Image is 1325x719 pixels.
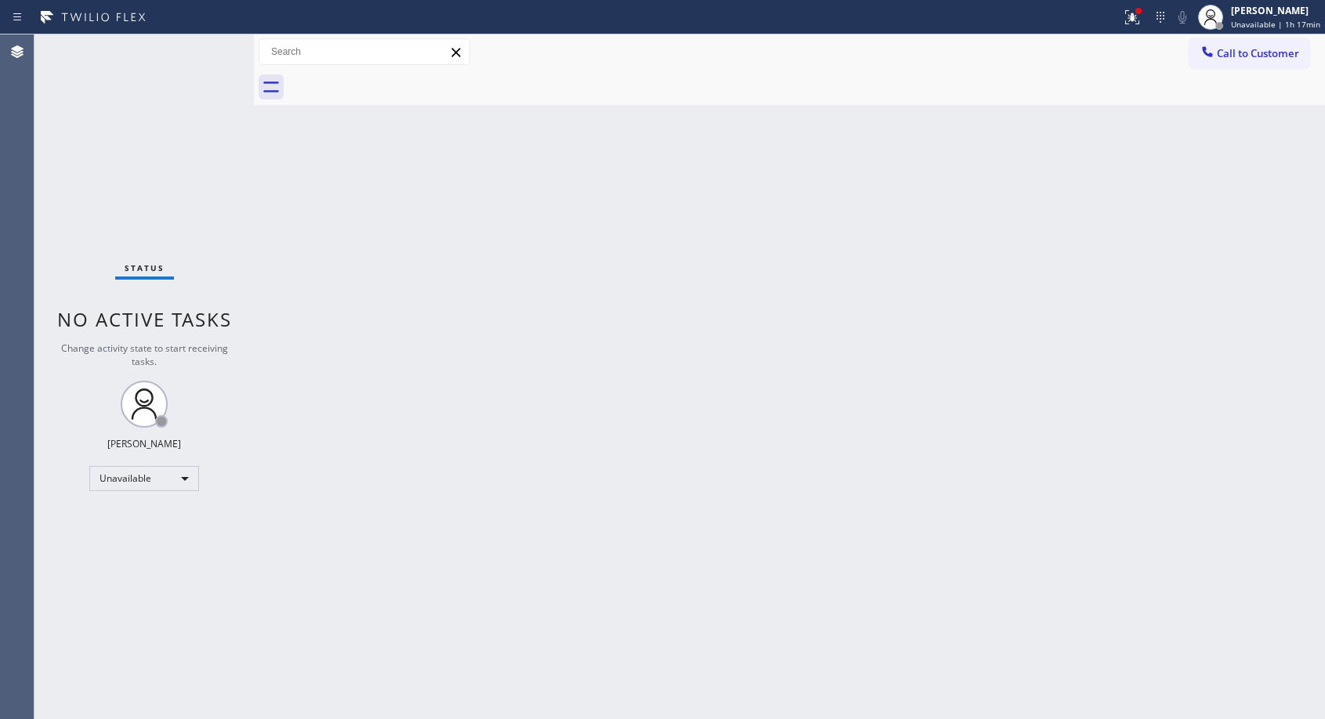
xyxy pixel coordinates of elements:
[1231,19,1320,30] span: Unavailable | 1h 17min
[57,306,232,332] span: No active tasks
[1231,4,1320,17] div: [PERSON_NAME]
[1189,38,1309,68] button: Call to Customer
[61,341,228,368] span: Change activity state to start receiving tasks.
[107,437,181,450] div: [PERSON_NAME]
[1171,6,1193,28] button: Mute
[259,39,469,64] input: Search
[125,262,165,273] span: Status
[89,466,199,491] div: Unavailable
[1217,46,1299,60] span: Call to Customer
